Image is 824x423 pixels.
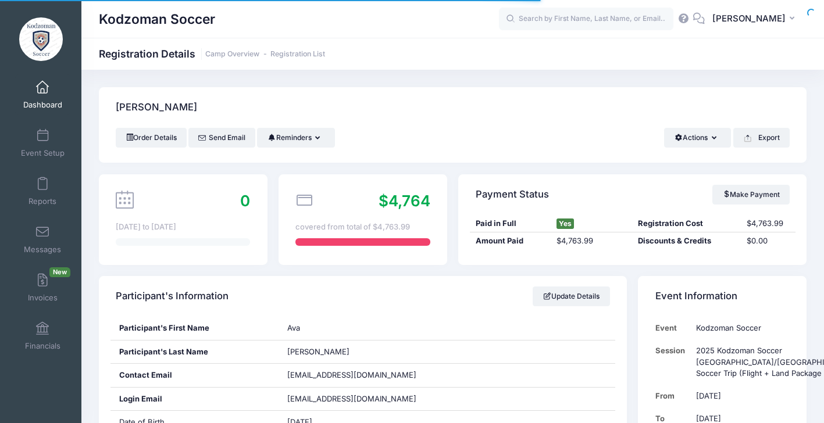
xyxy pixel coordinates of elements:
a: Update Details [533,286,610,306]
span: Event Setup [21,148,65,158]
div: Discounts & Credits [633,235,741,247]
td: From [655,385,691,407]
a: Order Details [116,128,187,148]
button: [PERSON_NAME] [705,6,807,33]
a: Registration List [270,50,325,59]
a: Reports [15,171,70,212]
span: [PERSON_NAME] [712,12,786,25]
h1: Registration Details [99,48,325,60]
div: covered from total of $4,763.99 [295,221,430,233]
div: Participant's First Name [110,317,279,340]
a: Dashboard [15,74,70,115]
a: Messages [15,219,70,260]
span: [EMAIL_ADDRESS][DOMAIN_NAME] [287,393,433,405]
div: $4,763.99 [551,235,633,247]
button: Reminders [257,128,334,148]
div: Contact Email [110,364,279,387]
span: Reports [28,196,56,206]
h4: Payment Status [476,178,549,211]
span: Yes [557,218,574,229]
h1: Kodzoman Soccer [99,6,215,33]
input: Search by First Name, Last Name, or Email... [499,8,673,31]
td: Session [655,339,691,385]
span: Ava [287,323,300,332]
a: InvoicesNew [15,267,70,308]
td: Event [655,317,691,339]
span: Dashboard [23,100,62,110]
div: Paid in Full [470,218,551,230]
span: New [49,267,70,277]
span: Messages [24,245,61,254]
div: $4,763.99 [741,218,795,230]
span: [PERSON_NAME] [287,347,349,356]
span: [EMAIL_ADDRESS][DOMAIN_NAME] [287,370,416,379]
a: Event Setup [15,123,70,163]
div: Login Email [110,388,279,411]
a: Camp Overview [205,50,259,59]
div: Amount Paid [470,235,551,247]
span: Financials [25,341,60,351]
img: Kodzoman Soccer [19,17,63,61]
button: Export [733,128,790,148]
span: 0 [240,192,250,210]
a: Send Email [188,128,255,148]
div: Registration Cost [633,218,741,230]
div: $0.00 [741,235,795,247]
h4: [PERSON_NAME] [116,91,197,124]
a: Financials [15,316,70,356]
button: Actions [664,128,731,148]
div: [DATE] to [DATE] [116,221,250,233]
span: $4,764 [379,192,430,210]
div: Participant's Last Name [110,340,279,364]
a: Make Payment [712,185,790,205]
h4: Participant's Information [116,280,229,313]
span: Invoices [28,293,58,303]
h4: Event Information [655,280,737,313]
